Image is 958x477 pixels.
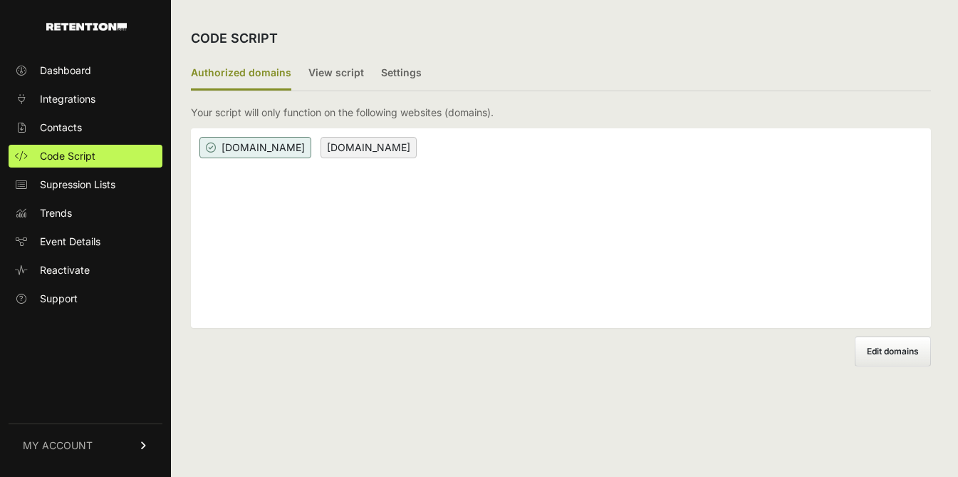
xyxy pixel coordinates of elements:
[9,287,162,310] a: Support
[40,120,82,135] span: Contacts
[199,137,311,158] span: [DOMAIN_NAME]
[191,106,494,120] p: Your script will only function on the following websites (domains).
[381,57,422,91] label: Settings
[321,137,417,158] span: [DOMAIN_NAME]
[46,23,127,31] img: Retention.com
[9,259,162,282] a: Reactivate
[9,424,162,467] a: MY ACCOUNT
[40,206,72,220] span: Trends
[9,88,162,111] a: Integrations
[40,263,90,277] span: Reactivate
[867,346,919,357] span: Edit domains
[9,116,162,139] a: Contacts
[40,235,100,249] span: Event Details
[40,178,115,192] span: Supression Lists
[9,59,162,82] a: Dashboard
[191,57,291,91] label: Authorized domains
[9,173,162,196] a: Supression Lists
[9,202,162,225] a: Trends
[23,438,93,453] span: MY ACCOUNT
[40,292,78,306] span: Support
[191,29,278,48] h2: CODE SCRIPT
[308,57,364,91] label: View script
[9,230,162,253] a: Event Details
[40,92,95,106] span: Integrations
[9,145,162,168] a: Code Script
[40,63,91,78] span: Dashboard
[40,149,95,163] span: Code Script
